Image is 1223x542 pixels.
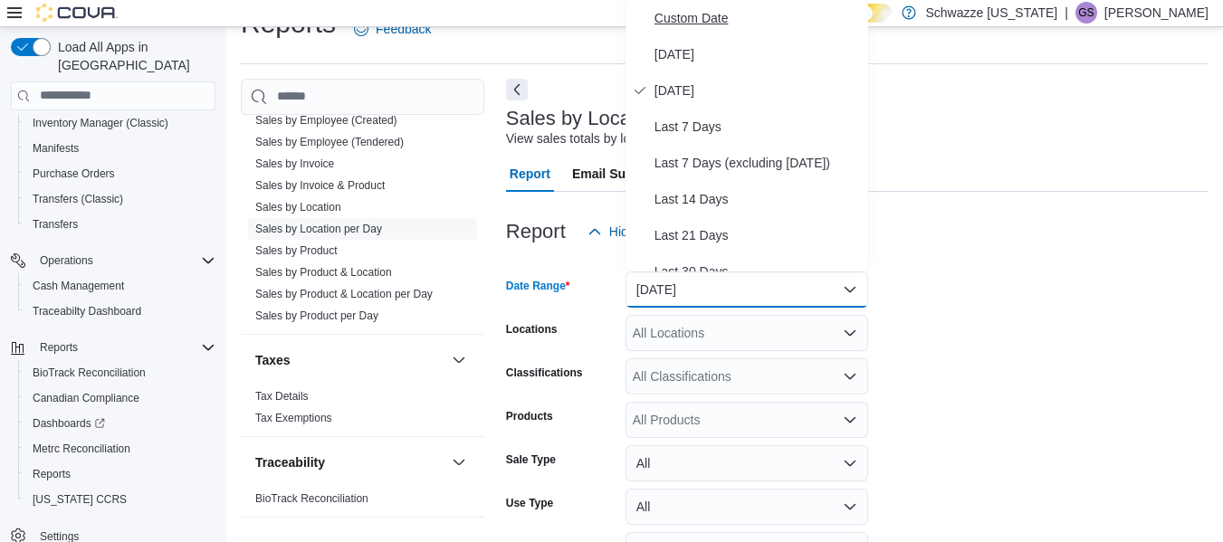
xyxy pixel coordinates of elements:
[255,179,385,192] a: Sales by Invoice & Product
[25,362,215,384] span: BioTrack Reconciliation
[255,201,341,214] a: Sales by Location
[33,250,100,271] button: Operations
[18,436,223,461] button: Metrc Reconciliation
[25,463,215,485] span: Reports
[40,253,93,268] span: Operations
[255,351,444,369] button: Taxes
[580,214,712,250] button: Hide Parameters
[40,340,78,355] span: Reports
[25,413,215,434] span: Dashboards
[255,411,332,425] span: Tax Exemptions
[255,453,325,471] h3: Traceability
[925,2,1057,24] p: Schwazze [US_STATE]
[241,23,484,334] div: Sales
[1104,2,1209,24] p: [PERSON_NAME]
[654,188,861,210] span: Last 14 Days
[255,135,404,149] span: Sales by Employee (Tendered)
[33,442,130,456] span: Metrc Reconciliation
[255,288,433,300] a: Sales by Product & Location per Day
[255,157,334,171] span: Sales by Invoice
[33,217,78,232] span: Transfers
[255,223,382,235] a: Sales by Location per Day
[25,138,215,159] span: Manifests
[25,362,153,384] a: BioTrack Reconciliation
[506,221,566,242] h3: Report
[506,496,553,510] label: Use Type
[843,369,857,384] button: Open list of options
[25,489,134,510] a: [US_STATE] CCRS
[18,487,223,512] button: [US_STATE] CCRS
[18,360,223,385] button: BioTrack Reconciliation
[25,275,215,297] span: Cash Management
[376,20,431,38] span: Feedback
[33,492,127,507] span: [US_STATE] CCRS
[255,222,382,236] span: Sales by Location per Day
[255,243,338,258] span: Sales by Product
[1078,2,1094,24] span: GS
[241,385,484,436] div: Taxes
[18,461,223,487] button: Reports
[609,223,704,241] span: Hide Parameters
[18,136,223,161] button: Manifests
[255,492,368,505] a: BioTrack Reconciliation
[18,385,223,411] button: Canadian Compliance
[18,161,223,186] button: Purchase Orders
[51,38,215,74] span: Load All Apps in [GEOGRAPHIC_DATA]
[654,7,861,29] span: Custom Date
[25,112,176,134] a: Inventory Manager (Classic)
[654,43,861,65] span: [DATE]
[25,413,112,434] a: Dashboards
[255,309,378,322] a: Sales by Product per Day
[33,467,71,481] span: Reports
[843,413,857,427] button: Open list of options
[843,326,857,340] button: Open list of options
[654,224,861,246] span: Last 21 Days
[654,116,861,138] span: Last 7 Days
[506,322,558,337] label: Locations
[255,287,433,301] span: Sales by Product & Location per Day
[626,445,868,481] button: All
[255,200,341,214] span: Sales by Location
[33,337,215,358] span: Reports
[255,178,385,193] span: Sales by Invoice & Product
[506,129,863,148] div: View sales totals by location and day for a specified date range.
[25,163,122,185] a: Purchase Orders
[1065,2,1068,24] p: |
[855,4,893,23] input: Dark Mode
[448,349,470,371] button: Taxes
[33,366,146,380] span: BioTrack Reconciliation
[33,337,85,358] button: Reports
[33,250,215,271] span: Operations
[18,299,223,324] button: Traceabilty Dashboard
[4,248,223,273] button: Operations
[25,214,85,235] a: Transfers
[255,265,392,280] span: Sales by Product & Location
[510,156,550,192] span: Report
[25,387,215,409] span: Canadian Compliance
[25,188,130,210] a: Transfers (Classic)
[255,157,334,170] a: Sales by Invoice
[506,79,528,100] button: Next
[25,300,148,322] a: Traceabilty Dashboard
[347,11,438,47] a: Feedback
[506,108,739,129] h3: Sales by Location per Day
[33,279,124,293] span: Cash Management
[572,156,687,192] span: Email Subscription
[506,279,570,293] label: Date Range
[506,452,556,467] label: Sale Type
[255,113,397,128] span: Sales by Employee (Created)
[36,4,118,22] img: Cova
[33,166,115,181] span: Purchase Orders
[241,488,484,517] div: Traceability
[255,389,309,404] span: Tax Details
[18,186,223,212] button: Transfers (Classic)
[25,275,131,297] a: Cash Management
[255,114,397,127] a: Sales by Employee (Created)
[33,391,139,405] span: Canadian Compliance
[255,390,309,403] a: Tax Details
[654,80,861,101] span: [DATE]
[255,453,444,471] button: Traceability
[33,304,141,319] span: Traceabilty Dashboard
[33,116,168,130] span: Inventory Manager (Classic)
[626,271,868,308] button: [DATE]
